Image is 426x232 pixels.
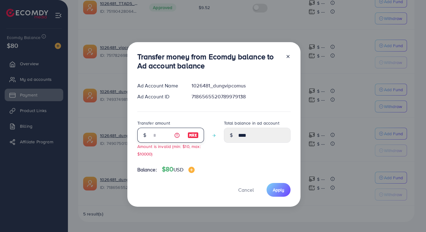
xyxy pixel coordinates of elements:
[230,183,262,196] button: Cancel
[132,93,187,100] div: Ad Account ID
[188,167,195,173] img: image
[137,166,157,173] span: Balance:
[224,120,279,126] label: Total balance in ad account
[400,204,421,227] iframe: Chat
[187,131,199,139] img: image
[137,143,201,156] small: Amount is invalid (min: $10, max: $10000)
[267,183,291,196] button: Apply
[187,93,295,100] div: 7186565520789979138
[187,82,295,89] div: 1026481_dungvipcomus
[132,82,187,89] div: Ad Account Name
[162,165,195,173] h4: $80
[137,52,281,70] h3: Transfer money from Ecomdy balance to Ad account balance
[273,187,284,193] span: Apply
[137,120,170,126] label: Transfer amount
[173,166,183,173] span: USD
[238,186,254,193] span: Cancel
